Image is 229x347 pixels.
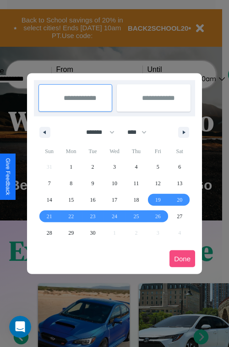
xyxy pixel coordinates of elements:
[155,175,161,192] span: 12
[38,192,60,208] button: 14
[104,144,125,159] span: Wed
[68,192,74,208] span: 15
[177,208,182,225] span: 27
[60,159,82,175] button: 1
[112,175,117,192] span: 10
[104,208,125,225] button: 24
[82,225,104,241] button: 30
[38,208,60,225] button: 21
[82,144,104,159] span: Tue
[47,192,52,208] span: 14
[60,175,82,192] button: 8
[104,192,125,208] button: 17
[169,175,191,192] button: 13
[48,175,51,192] span: 7
[125,208,147,225] button: 25
[178,159,181,175] span: 6
[90,208,96,225] span: 23
[177,175,182,192] span: 13
[60,208,82,225] button: 22
[60,225,82,241] button: 29
[90,192,96,208] span: 16
[155,208,161,225] span: 26
[177,192,182,208] span: 20
[169,192,191,208] button: 20
[47,208,52,225] span: 21
[60,144,82,159] span: Mon
[38,144,60,159] span: Sun
[38,175,60,192] button: 7
[125,175,147,192] button: 11
[82,192,104,208] button: 16
[60,192,82,208] button: 15
[147,175,169,192] button: 12
[82,159,104,175] button: 2
[133,192,139,208] span: 18
[147,144,169,159] span: Fri
[82,208,104,225] button: 23
[125,159,147,175] button: 4
[104,159,125,175] button: 3
[70,159,72,175] span: 1
[38,225,60,241] button: 28
[92,159,94,175] span: 2
[70,175,72,192] span: 8
[82,175,104,192] button: 9
[169,208,191,225] button: 27
[157,159,159,175] span: 5
[147,192,169,208] button: 19
[112,192,117,208] span: 17
[9,316,31,338] iframe: Intercom live chat
[169,250,195,267] button: Done
[90,225,96,241] span: 30
[47,225,52,241] span: 28
[68,208,74,225] span: 22
[155,192,161,208] span: 19
[147,208,169,225] button: 26
[125,192,147,208] button: 18
[147,159,169,175] button: 5
[169,159,191,175] button: 6
[92,175,94,192] span: 9
[134,175,139,192] span: 11
[125,144,147,159] span: Thu
[68,225,74,241] span: 29
[135,159,137,175] span: 4
[104,175,125,192] button: 10
[133,208,139,225] span: 25
[112,208,117,225] span: 24
[169,144,191,159] span: Sat
[113,159,116,175] span: 3
[5,158,11,195] div: Give Feedback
